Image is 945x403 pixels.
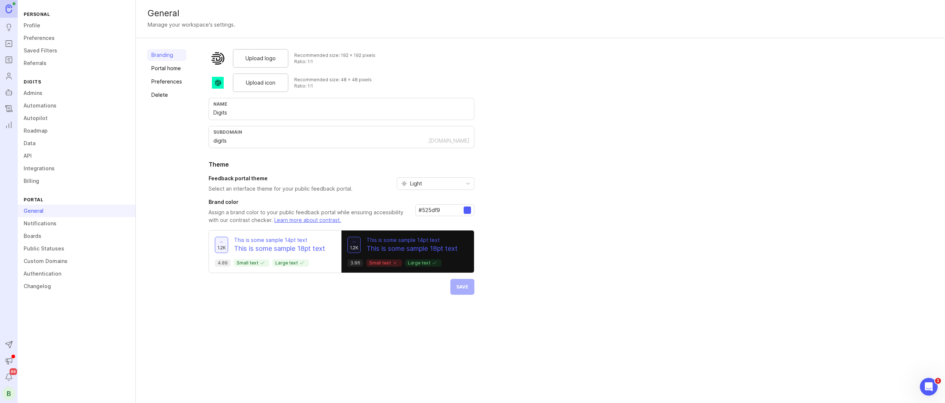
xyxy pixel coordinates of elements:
[246,79,275,87] span: Upload icon
[209,185,353,192] p: Select an interface theme for your public feedback portal.
[18,162,135,175] a: Integrations
[2,118,16,132] a: Reporting
[18,195,135,205] div: Portal
[217,245,226,251] span: 1.2k
[427,137,470,144] div: .[DOMAIN_NAME]
[148,21,235,29] div: Manage your workspace's settings.
[18,230,135,242] a: Boards
[2,69,16,83] a: Users
[215,237,228,253] button: 1.2k
[18,175,135,187] a: Billing
[350,260,360,266] p: 3.86
[294,76,372,83] div: Recommended size: 48 x 48 pixels
[18,57,135,69] a: Referrals
[2,387,16,400] button: B
[18,87,135,99] a: Admins
[10,368,17,375] span: 99
[18,19,135,32] a: Profile
[209,209,409,224] p: Assign a brand color to your public feedback portal while ensuring accessibility with our contras...
[369,260,399,266] p: Small text
[462,181,474,187] svg: toggle icon
[274,217,341,223] a: Learn more about contrast.
[147,49,186,61] a: Branding
[2,354,16,368] button: Announcements
[18,150,135,162] a: API
[18,112,135,124] a: Autopilot
[294,58,375,65] div: Ratio: 1:1
[2,53,16,66] a: Roadmaps
[148,9,933,18] div: General
[234,244,325,253] p: This is some sample 18pt text
[2,21,16,34] a: Ideas
[218,260,228,266] p: 4.89
[367,236,458,244] p: This is some sample 14pt text
[350,245,358,251] span: 1.2k
[209,175,353,182] h3: Feedback portal theme
[18,242,135,255] a: Public Statuses
[209,160,474,169] h2: Theme
[294,52,375,58] div: Recommended size: 192 x 192 pixels
[18,77,135,87] div: Digits
[213,129,470,135] div: subdomain
[18,44,135,57] a: Saved Filters
[18,99,135,112] a: Automations
[237,260,267,266] p: Small text
[245,54,276,62] span: Upload logo
[18,9,135,19] div: Personal
[18,217,135,230] a: Notifications
[2,37,16,50] a: Portal
[18,267,135,280] a: Authentication
[18,124,135,137] a: Roadmap
[920,378,938,396] iframe: Intercom live chat
[401,181,407,187] svg: prefix icon Sun
[147,76,186,88] a: Preferences
[18,137,135,150] a: Data
[147,89,186,101] a: Delete
[935,378,941,384] span: 1
[213,137,427,145] input: Subdomain
[234,236,325,244] p: This is some sample 14pt text
[367,244,458,253] p: This is some sample 18pt text
[209,198,409,206] h3: Brand color
[18,280,135,293] a: Changelog
[2,338,16,351] button: Send to Autopilot
[213,101,470,107] div: Name
[18,255,135,267] a: Custom Domains
[408,260,439,266] p: Large text
[2,86,16,99] a: Autopilot
[294,83,372,89] div: Ratio: 1:1
[347,237,361,253] button: 1.2k
[410,180,422,188] span: Light
[397,177,474,190] div: toggle menu
[2,102,16,115] a: Changelog
[275,260,306,266] p: Large text
[18,32,135,44] a: Preferences
[147,62,186,74] a: Portal home
[2,370,16,384] button: Notifications
[6,4,12,13] img: Canny Home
